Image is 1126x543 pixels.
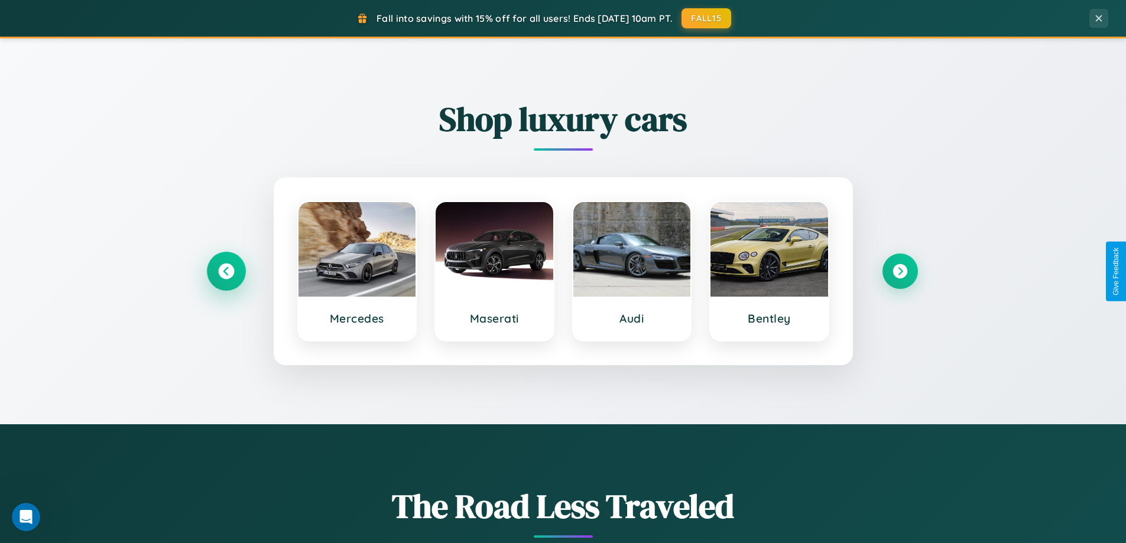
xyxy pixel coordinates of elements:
h2: Shop luxury cars [209,96,918,142]
div: Give Feedback [1112,248,1120,295]
h3: Audi [585,311,679,326]
h1: The Road Less Traveled [209,483,918,529]
h3: Maserati [447,311,541,326]
button: FALL15 [682,8,731,28]
span: Fall into savings with 15% off for all users! Ends [DATE] 10am PT. [377,12,673,24]
iframe: Intercom live chat [12,503,40,531]
h3: Mercedes [310,311,404,326]
h3: Bentley [722,311,816,326]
